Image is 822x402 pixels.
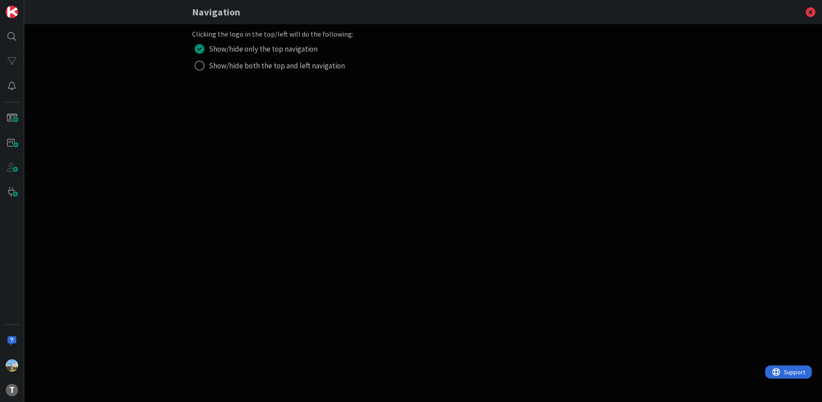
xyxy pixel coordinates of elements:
div: T [6,384,18,396]
span: Show/hide both the top and left navigation [209,59,345,72]
img: Visit kanbanzone.com [6,6,18,18]
button: Show/hide only the top navigation [192,42,655,56]
span: Show/hide only the top navigation [209,42,318,56]
span: Support [19,1,40,12]
div: Clicking the logo in the top/left will do the following: [192,29,655,39]
button: Show/hide both the top and left navigation [192,59,655,73]
img: DG [6,359,18,372]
